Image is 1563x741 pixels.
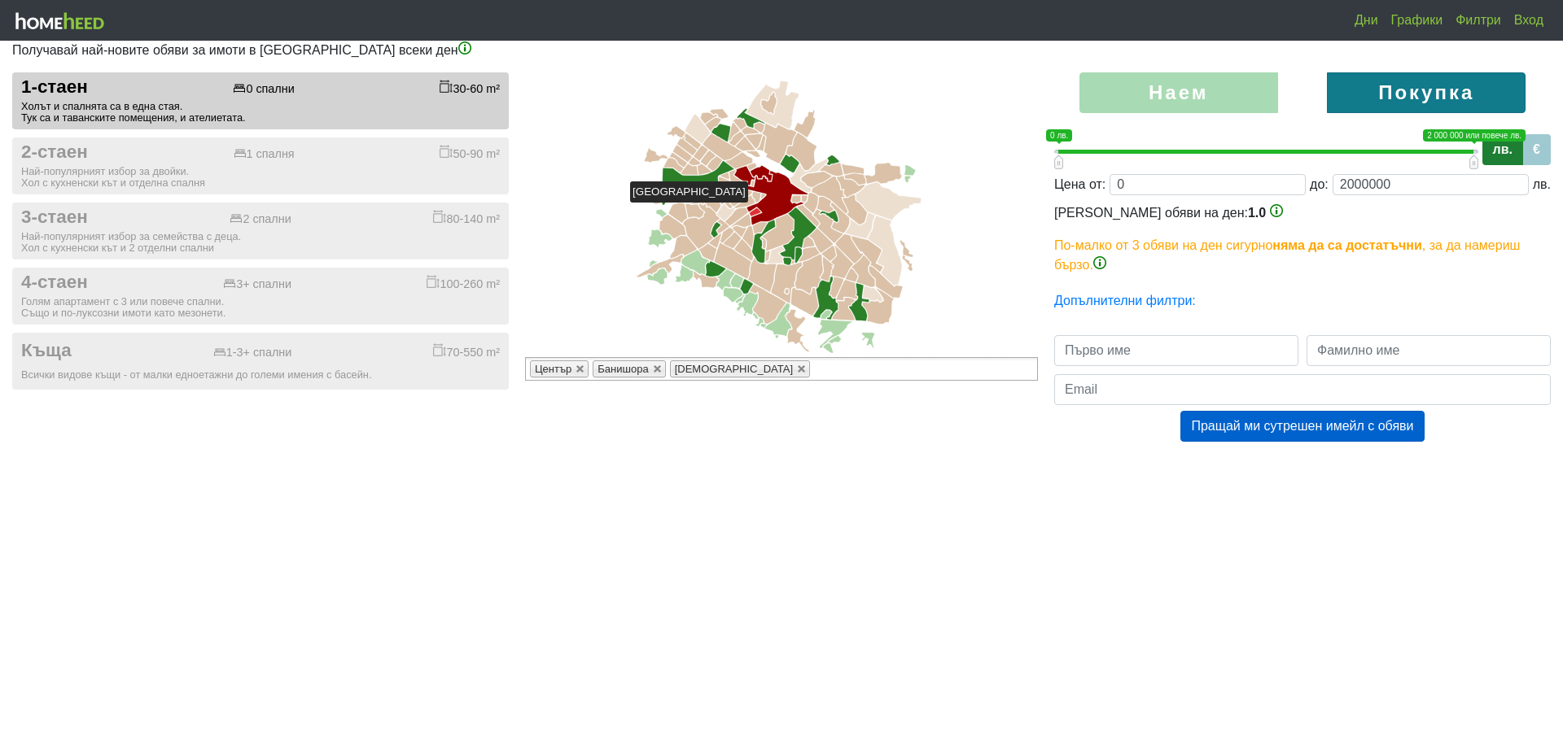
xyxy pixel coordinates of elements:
div: 1-3+ спални [213,346,292,360]
a: Дни [1348,4,1385,37]
b: няма да са достатъчни [1272,238,1422,252]
span: Център [535,363,571,375]
a: Вход [1508,4,1550,37]
div: до: [1310,175,1329,194]
label: Наем [1079,72,1278,113]
p: По-малко от 3 обяви на ден сигурно , за да намериш бързо. [1054,236,1551,275]
input: Първо име [1054,335,1298,366]
div: Холът и спалнята са в една стая. Тук са и таванските помещения, и ателиетата. [21,101,500,124]
div: [PERSON_NAME] обяви на ден: [1054,203,1551,275]
input: Email [1054,374,1551,405]
div: лв. [1533,175,1551,194]
div: 50-90 m² [440,145,500,161]
div: 80-140 m² [433,210,500,226]
div: 2 спални [230,212,291,226]
button: 1-стаен 0 спални 30-60 m² Холът и спалнята са в една стая.Тук са и таванските помещения, и ателие... [12,72,509,129]
div: Най-популярният избор за двойки. Хол с кухненски кът и отделна спалня [21,166,500,189]
div: Голям апартамент с 3 или повече спални. Също и по-луксозни имоти като мезонети. [21,296,500,319]
button: 4-стаен 3+ спални 100-260 m² Голям апартамент с 3 или повече спални.Също и по-луксозни имоти като... [12,268,509,325]
span: 2-стаен [21,142,88,163]
div: 100-260 m² [427,275,500,291]
button: 2-стаен 1 спалня 50-90 m² Най-популярният избор за двойки.Хол с кухненски кът и отделна спалня [12,137,509,194]
div: 70-550 m² [433,343,500,360]
img: info-3.png [1270,204,1283,217]
span: [DEMOGRAPHIC_DATA] [675,363,793,375]
div: 0 спални [233,82,294,96]
span: 0 лв. [1046,129,1072,142]
input: Фамилно име [1307,335,1551,366]
button: 3-стаен 2 спални 80-140 m² Най-популярният избор за семейства с деца.Хол с кухненски кът и 2 отде... [12,203,509,259]
div: Всички видове къщи - от малки едноетажни до големи имения с басейн. [21,369,500,381]
span: 1.0 [1248,206,1266,220]
img: info-3.png [1093,256,1106,269]
div: Най-популярният избор за семейства с деца. Хол с кухненски кът и 2 отделни спални [21,231,500,254]
div: 3+ спални [223,277,291,291]
label: лв. [1482,134,1523,165]
button: Къща 1-3+ спални 70-550 m² Всички видове къщи - от малки едноетажни до големи имения с басейн. [12,333,509,390]
div: 30-60 m² [440,80,500,96]
span: 3-стаен [21,207,88,229]
a: Филтри [1449,4,1508,37]
button: Пращай ми сутрешен имейл с обяви [1180,411,1424,442]
label: € [1522,134,1551,165]
span: 1-стаен [21,76,88,98]
a: Графики [1385,4,1450,37]
span: Банишора [598,363,648,375]
div: 1 спалня [234,147,295,161]
span: 2 000 000 или повече лв. [1423,129,1526,142]
img: info-3.png [458,41,471,54]
a: Допълнителни филтри: [1054,294,1196,307]
p: Получавай най-новите обяви за имоти в [GEOGRAPHIC_DATA] всеки ден [12,41,1551,60]
span: 4-стаен [21,272,88,294]
span: Къща [21,340,72,362]
label: Покупка [1327,72,1526,113]
div: Цена от: [1054,175,1105,194]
